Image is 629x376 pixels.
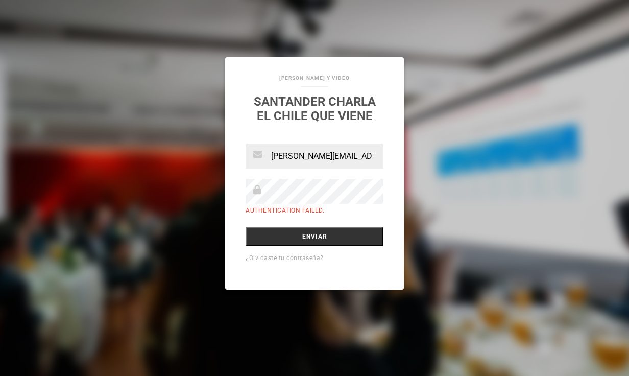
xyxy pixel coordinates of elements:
[279,75,350,81] a: [PERSON_NAME] Y VIDEO
[254,95,376,123] a: SANTANDER Charla el Chile que viene
[246,144,383,169] input: Email
[246,207,324,214] label: Authentication failed.
[246,227,383,246] input: Enviar
[246,254,324,262] a: ¿Olvidaste tu contraseña?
